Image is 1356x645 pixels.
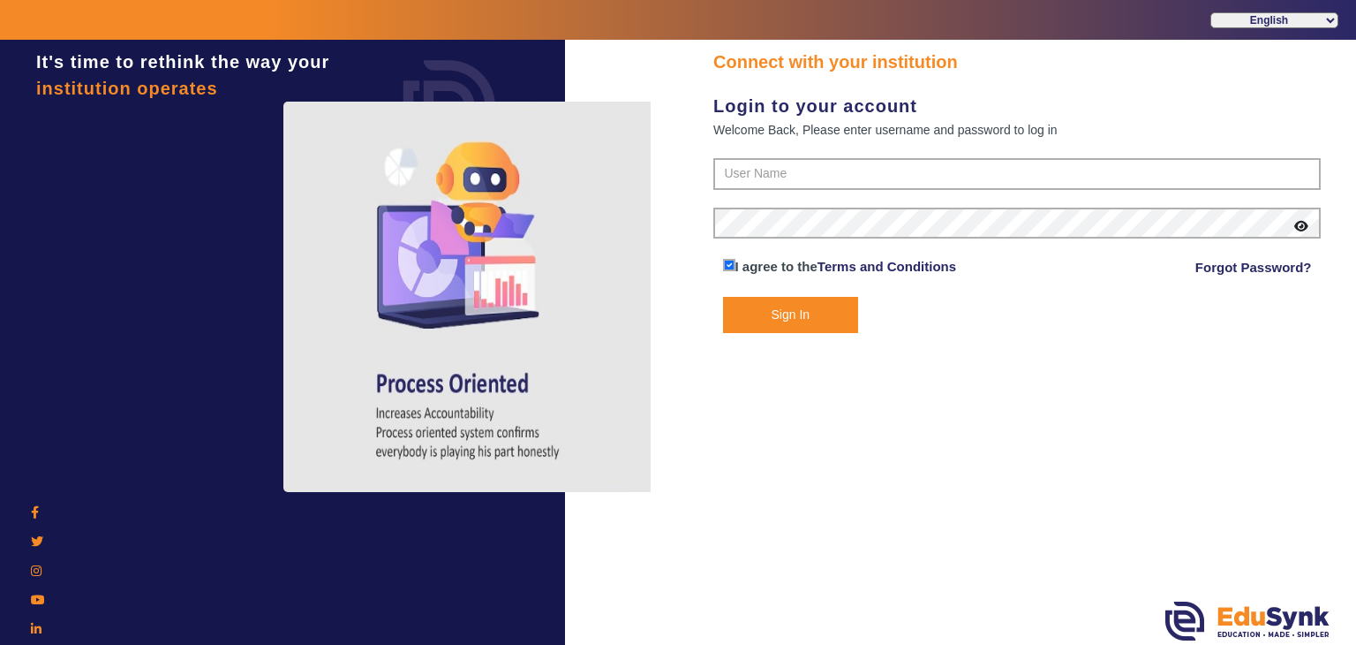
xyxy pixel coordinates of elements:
[713,158,1321,190] input: User Name
[283,102,654,492] img: login4.png
[817,259,956,274] a: Terms and Conditions
[1165,602,1330,641] img: edusynk.png
[383,40,516,172] img: login.png
[1195,257,1312,278] a: Forgot Password?
[723,297,859,333] button: Sign In
[713,49,1321,75] div: Connect with your institution
[735,259,817,274] span: I agree to the
[713,119,1321,140] div: Welcome Back, Please enter username and password to log in
[36,79,218,98] span: institution operates
[36,52,329,72] span: It's time to rethink the way your
[713,93,1321,119] div: Login to your account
